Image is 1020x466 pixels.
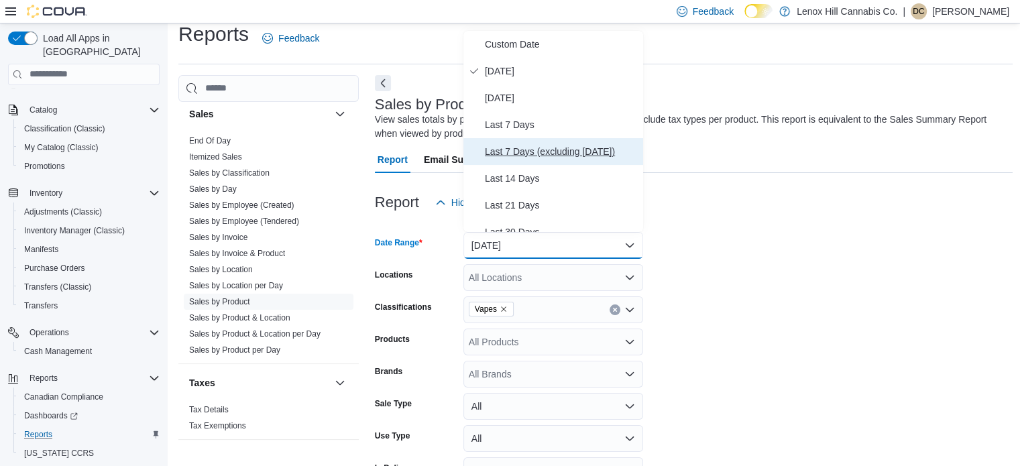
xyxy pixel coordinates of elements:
a: End Of Day [189,136,231,145]
span: Adjustments (Classic) [24,207,102,217]
span: Catalog [24,102,160,118]
span: Cash Management [24,346,92,357]
span: Purchase Orders [24,263,85,274]
button: All [463,393,643,420]
a: Sales by Employee (Tendered) [189,217,299,226]
button: Operations [3,323,165,342]
a: Tax Details [189,405,229,414]
span: Purchase Orders [19,260,160,276]
button: Remove Vapes from selection in this group [500,305,508,313]
span: Sales by Invoice & Product [189,248,285,259]
button: Open list of options [624,337,635,347]
span: Adjustments (Classic) [19,204,160,220]
a: [US_STATE] CCRS [19,445,99,461]
a: Sales by Product per Day [189,345,280,355]
a: Sales by Location [189,265,253,274]
a: Reports [19,426,58,443]
span: Transfers (Classic) [24,282,91,292]
span: Inventory [30,188,62,198]
button: Manifests [13,240,165,259]
button: Classification (Classic) [13,119,165,138]
a: Dashboards [13,406,165,425]
span: Transfers (Classic) [19,279,160,295]
button: Canadian Compliance [13,388,165,406]
span: Tax Details [189,404,229,415]
span: Sales by Day [189,184,237,194]
label: Sale Type [375,398,412,409]
label: Brands [375,366,402,377]
a: Transfers [19,298,63,314]
p: Lenox Hill Cannabis Co. [797,3,897,19]
button: Reports [24,370,63,386]
span: Sales by Location [189,264,253,275]
label: Locations [375,270,413,280]
a: Adjustments (Classic) [19,204,107,220]
button: Inventory [3,184,165,202]
button: Open list of options [624,272,635,283]
div: Sales [178,133,359,363]
span: Last 21 Days [485,197,638,213]
span: Catalog [30,105,57,115]
span: Report [378,146,408,173]
button: Transfers (Classic) [13,278,165,296]
span: Classification (Classic) [19,121,160,137]
span: [DATE] [485,63,638,79]
a: Sales by Classification [189,168,270,178]
button: Purchase Orders [13,259,165,278]
span: Transfers [24,300,58,311]
span: Sales by Invoice [189,232,247,243]
span: Last 7 Days [485,117,638,133]
a: Manifests [19,241,64,257]
div: Dominick Cuffaro [911,3,927,19]
span: Tax Exemptions [189,420,246,431]
button: Taxes [332,375,348,391]
button: Open list of options [624,369,635,380]
span: My Catalog (Classic) [19,139,160,156]
span: Sales by Employee (Tendered) [189,216,299,227]
a: Canadian Compliance [19,389,109,405]
span: Manifests [24,244,58,255]
button: Catalog [24,102,62,118]
span: Promotions [24,161,65,172]
div: Taxes [178,402,359,439]
span: Reports [24,429,52,440]
span: Canadian Compliance [24,392,103,402]
a: Purchase Orders [19,260,91,276]
button: Operations [24,325,74,341]
label: Use Type [375,430,410,441]
button: [DATE] [463,232,643,259]
a: Cash Management [19,343,97,359]
a: Sales by Product [189,297,250,306]
span: Dashboards [24,410,78,421]
button: Next [375,75,391,91]
a: Sales by Location per Day [189,281,283,290]
span: Sales by Location per Day [189,280,283,291]
div: View sales totals by product for a specified date range. Details include tax types per product. T... [375,113,1007,141]
a: Sales by Invoice [189,233,247,242]
span: Promotions [19,158,160,174]
a: Classification (Classic) [19,121,111,137]
label: Classifications [375,302,432,312]
span: End Of Day [189,135,231,146]
button: Sales [332,106,348,122]
span: Dark Mode [744,18,745,19]
button: All [463,425,643,452]
a: Sales by Product & Location per Day [189,329,321,339]
span: Operations [24,325,160,341]
span: Classification (Classic) [24,123,105,134]
input: Dark Mode [744,4,773,18]
span: Last 30 Days [485,224,638,240]
a: Inventory Manager (Classic) [19,223,130,239]
span: Vapes [475,302,497,316]
button: Hide Parameters [430,189,527,216]
span: Email Subscription [424,146,509,173]
p: | [903,3,905,19]
h3: Taxes [189,376,215,390]
button: [US_STATE] CCRS [13,444,165,463]
span: [DATE] [485,90,638,106]
span: Sales by Product [189,296,250,307]
h3: Sales by Product [375,97,486,113]
span: Sales by Employee (Created) [189,200,294,211]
